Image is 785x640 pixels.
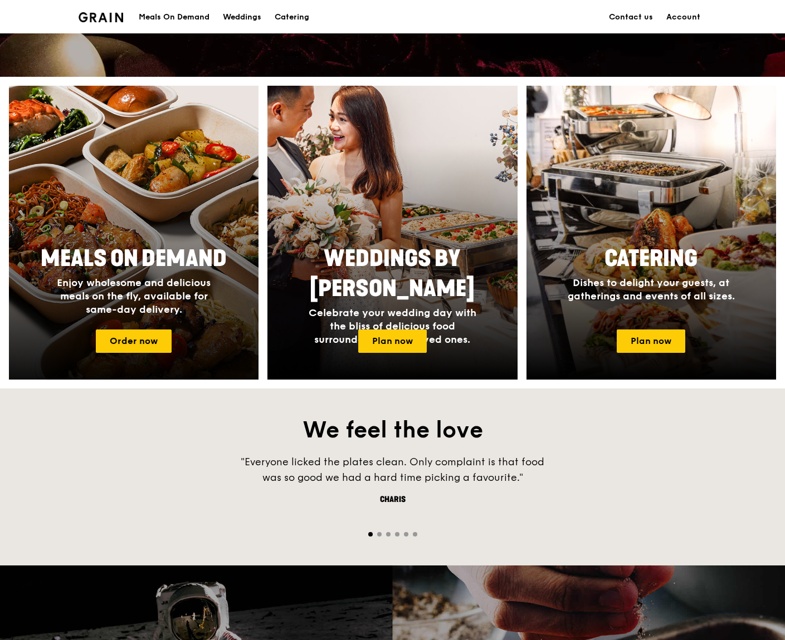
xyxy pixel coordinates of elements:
a: Catering [268,1,316,34]
span: Catering [604,245,698,272]
span: Go to slide 1 [368,532,373,536]
a: Contact us [602,1,660,34]
a: Meals On DemandEnjoy wholesome and delicious meals on the fly, available for same-day delivery.Or... [9,86,259,380]
a: Order now [96,329,172,353]
img: weddings-card.4f3003b8.jpg [267,86,517,380]
span: Enjoy wholesome and delicious meals on the fly, available for same-day delivery. [57,277,211,316]
span: Go to slide 3 [386,532,391,536]
span: Go to slide 2 [377,532,382,536]
a: CateringDishes to delight your guests, at gatherings and events of all sizes.Plan now [526,86,776,380]
span: Celebrate your wedding day with the bliss of delicious food surrounded by your loved ones. [309,307,476,346]
div: Meals On Demand [139,1,209,34]
span: Dishes to delight your guests, at gatherings and events of all sizes. [568,277,735,302]
div: Weddings [223,1,261,34]
span: Go to slide 6 [413,532,417,536]
div: Catering [275,1,309,34]
a: Weddings by [PERSON_NAME]Celebrate your wedding day with the bliss of delicious food surrounded b... [267,86,517,380]
a: Weddings [216,1,268,34]
img: Grain [79,12,124,22]
div: "Everyone licked the plates clean. Only complaint is that food was so good we had a hard time pic... [226,454,560,485]
span: Weddings by [PERSON_NAME] [310,245,475,302]
a: Plan now [358,329,427,353]
span: Meals On Demand [41,245,227,272]
span: Go to slide 5 [404,532,408,536]
a: Plan now [617,329,685,353]
img: catering-card.e1cfaf3e.jpg [526,86,776,380]
span: Go to slide 4 [395,532,399,536]
div: Charis [226,494,560,505]
a: Account [660,1,707,34]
